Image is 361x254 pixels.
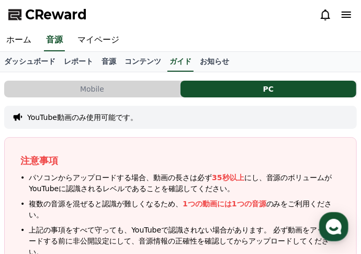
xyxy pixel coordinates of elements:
span: 複数の音源を混ぜると認識が難しくなるため、 のみをご利用ください。 [29,198,341,220]
span: 音源情報の正確性 [139,237,197,245]
a: Mobile [4,81,180,97]
div: アップロードされた動画をご確認いただければ、下部に追加された音源情報が表示されますのでご参照ください。 [35,96,173,127]
span: 1つの動画には1つの音源 [183,200,266,208]
a: レポート [60,52,97,72]
button: YouTube動画のみ使用可能です。 [27,112,138,123]
a: マイページ [71,29,126,51]
div: Creward [57,6,96,17]
div: 数分以内に返信が可能です [57,17,132,26]
button: Mobile [4,81,180,97]
span: CReward [25,6,87,23]
a: ガイド [167,52,194,72]
div: モバイル経由で音源を追加する仕組みのため、著作権欄にはCReward音源が表示されません。 [35,64,173,96]
button: PC [180,81,356,97]
span: 35秒以上 [212,173,244,182]
a: 音源 [44,29,65,51]
a: 音源 [97,52,120,72]
div: モバイルからのアップロードの場合、アプリを利用してミュージックピッカーを通じて音源を追加するため問題はありません。 [35,23,173,64]
a: CReward [8,6,87,23]
a: お知らせ [196,52,233,72]
p: 注意事項 [20,153,341,168]
a: コンテンツ [120,52,165,72]
span: パソコンからアップロードする場合、動画の長さは必ず にし、音源のボリュームがYouTubeに認識されるレベルであることを確認してください。 [29,172,341,194]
